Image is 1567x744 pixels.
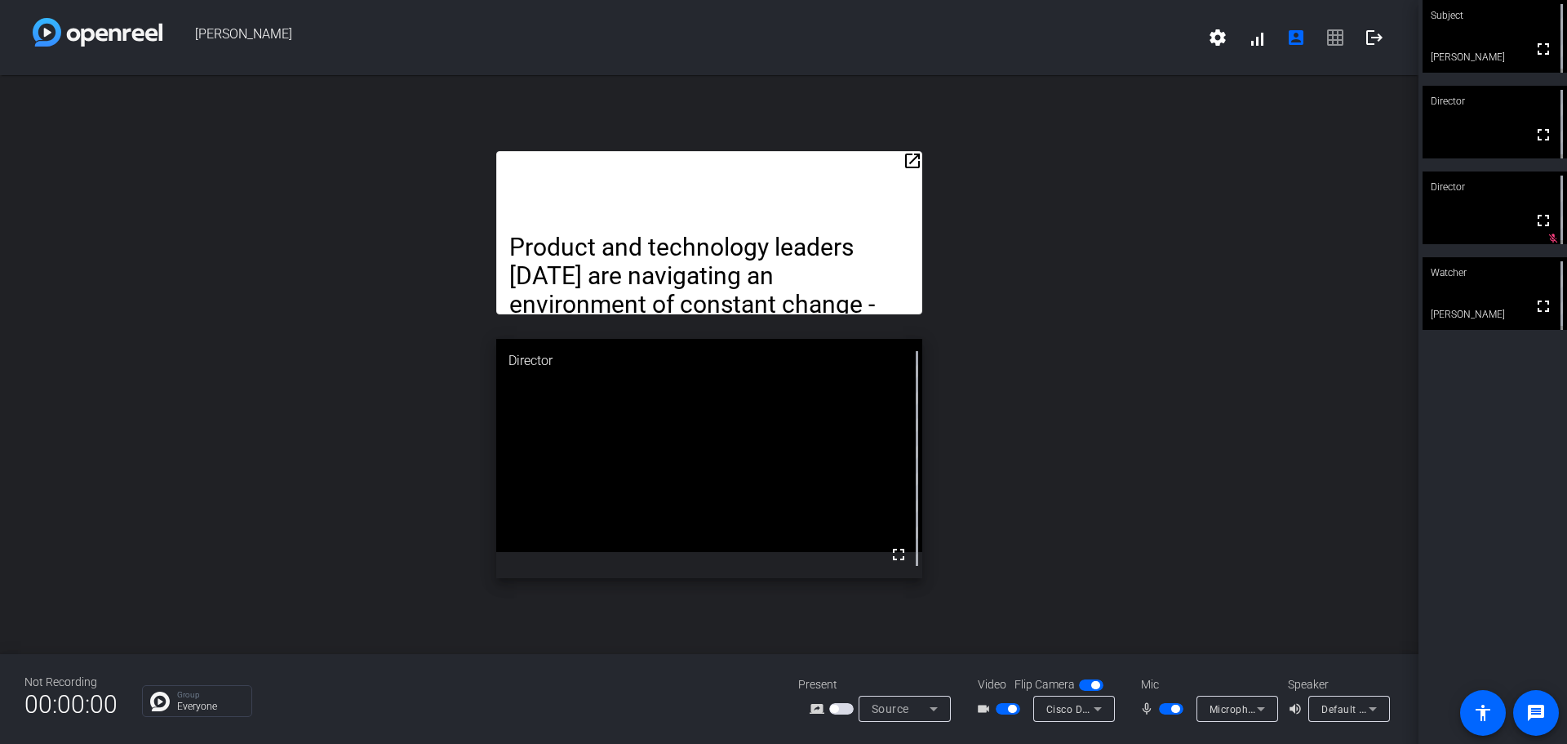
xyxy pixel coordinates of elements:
[1534,211,1553,230] mat-icon: fullscreen
[1534,125,1553,145] mat-icon: fullscreen
[1237,18,1276,57] button: signal_cellular_alt
[1423,257,1567,288] div: Watcher
[1534,39,1553,59] mat-icon: fullscreen
[1210,702,1447,715] span: Microphone (Cisco Desk Camera 4K) (05a6:0023)
[903,151,922,171] mat-icon: open_in_new
[1526,703,1546,723] mat-icon: message
[889,545,908,564] mat-icon: fullscreen
[496,339,921,383] div: Director
[1014,676,1075,693] span: Flip Camera
[509,233,908,662] p: Product and technology leaders [DATE] are navigating an environment of constant change - shifting...
[872,702,909,715] span: Source
[162,18,1198,57] span: [PERSON_NAME]
[798,676,961,693] div: Present
[24,684,118,724] span: 00:00:00
[1046,702,1217,715] span: Cisco Desk Camera 4K (05a6:0023)
[150,692,170,711] img: Chat Icon
[177,691,243,699] p: Group
[1286,28,1306,47] mat-icon: account_box
[1288,676,1386,693] div: Speaker
[1473,703,1493,723] mat-icon: accessibility
[978,676,1006,693] span: Video
[177,702,243,711] p: Everyone
[976,699,996,719] mat-icon: videocam_outline
[810,699,829,719] mat-icon: screen_share_outline
[1208,28,1227,47] mat-icon: settings
[1534,296,1553,316] mat-icon: fullscreen
[1139,699,1159,719] mat-icon: mic_none
[33,18,162,47] img: white-gradient.svg
[1423,86,1567,117] div: Director
[1423,172,1567,203] div: Director
[1288,699,1307,719] mat-icon: volume_up
[24,674,118,691] div: Not Recording
[1125,676,1288,693] div: Mic
[1365,28,1384,47] mat-icon: logout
